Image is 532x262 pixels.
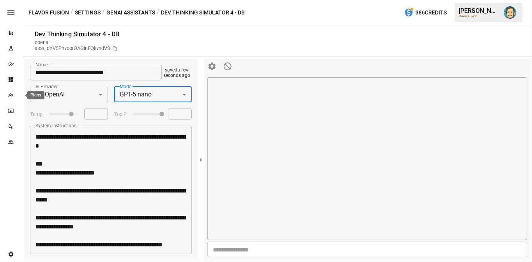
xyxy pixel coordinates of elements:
[35,122,76,129] label: System Instructions
[114,111,127,117] div: Top P
[415,8,447,18] span: 386 Credits
[114,87,192,102] div: GPT-5 nano
[163,66,191,79] div: saved a few seconds ago
[401,5,450,20] button: 386Credits
[75,8,101,18] button: Settings
[499,2,521,23] button: Dana Basken
[30,111,42,117] div: Temp
[28,8,69,18] button: Flavor Fusion
[106,8,155,18] button: GenAI Assistants
[27,91,44,99] div: Plans
[71,8,73,18] div: /
[459,14,499,18] div: Flavor Fusion
[120,83,133,90] label: Model
[504,6,516,19] img: Dana Basken
[35,45,111,51] div: asst_qYV5PhvoorOAGInFQkvndVSl
[35,30,119,38] div: Dev Thinking Simulator 4 - DB
[157,8,159,18] div: /
[35,83,58,90] label: AI Provider
[459,7,499,14] div: [PERSON_NAME]
[45,90,65,99] div: OpenAI
[102,8,105,18] div: /
[35,61,48,68] label: Name
[35,39,49,45] span: openai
